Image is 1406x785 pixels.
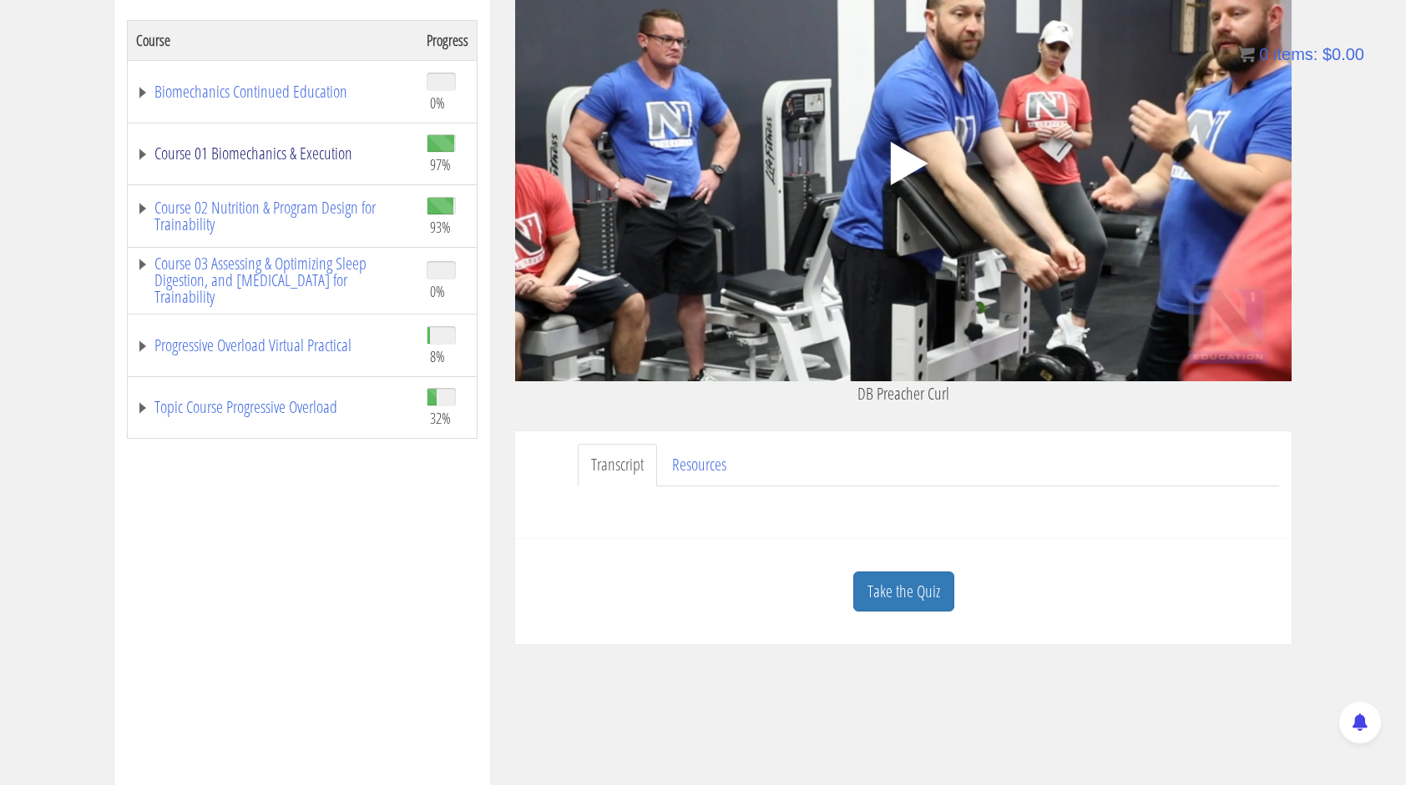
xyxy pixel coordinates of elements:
[1259,45,1268,63] span: 0
[1273,45,1317,63] span: items:
[1238,45,1364,63] a: 0 items: $0.00
[1323,45,1364,63] bdi: 0.00
[578,444,657,486] a: Transcript
[136,255,410,305] a: Course 03 Assessing & Optimizing Sleep Digestion, and [MEDICAL_DATA] for Trainability
[136,83,410,100] a: Biomechanics Continued Education
[430,155,451,174] span: 97%
[136,337,410,354] a: Progressive Overload Virtual Practical
[418,20,478,60] th: Progress
[1238,46,1255,63] img: icon11.png
[659,444,740,486] a: Resources
[1323,45,1332,63] span: $
[136,145,410,162] a: Course 01 Biomechanics & Execution
[515,381,1292,406] p: DB Preacher Curl
[136,399,410,415] a: Topic Course Progressive Overload
[128,20,419,60] th: Course
[430,218,451,236] span: 93%
[430,347,445,365] span: 8%
[136,199,410,233] a: Course 02 Nutrition & Program Design for Trainability
[430,93,445,112] span: 0%
[853,571,954,612] a: Take the Quiz
[430,409,451,427] span: 32%
[430,282,445,300] span: 0%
